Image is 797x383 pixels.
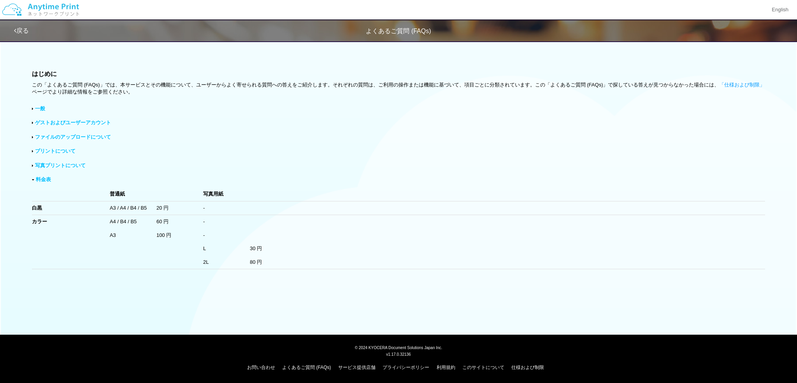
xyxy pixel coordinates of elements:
a: プライバシーポリシー [383,365,429,370]
td: 写真用紙 [203,187,250,201]
h3: はじめに [32,71,765,78]
a: このサイトについて [462,365,504,370]
td: カラー [32,215,110,229]
a: 戻る [14,27,29,34]
td: 普通紙 [110,187,156,201]
a: 料金表 [36,176,51,182]
td: - [203,201,250,215]
td: 100 円 [156,229,203,242]
a: よくあるご質問 (FAQs) [282,365,331,370]
a: 一般 [35,106,45,111]
td: A4 / B4 / B5 [110,215,156,229]
td: A3 [110,229,156,242]
a: 利用規約 [437,365,455,370]
span: よくあるご質問 (FAQs) [366,28,431,34]
td: 60 円 [156,215,203,229]
td: 2L [203,256,250,269]
a: ファイルのアップロードについて [35,134,111,140]
a: サービス提供店舗 [338,365,376,370]
td: - [203,215,250,229]
td: A3 / A4 / B4 / B5 [110,201,156,215]
span: © 2024 KYOCERA Document Solutions Japan Inc. [355,345,442,350]
div: この「よくあるご質問 (FAQs)」では、本サービスとその機能について、ユーザーからよく寄せられる質問への答えをご紹介します。それぞれの質問は、ご利用の操作または機能に基づいて、項目ごとに分類さ... [32,81,765,96]
td: L [203,242,250,256]
td: 80 円 [250,256,765,269]
td: 30 円 [250,242,765,256]
td: 白黒 [32,201,110,215]
td: - [203,229,250,242]
a: 「仕様および制限」 [719,82,765,88]
span: v1.17.0.32136 [386,352,411,357]
a: お問い合わせ [247,365,275,370]
td: 20 円 [156,201,203,215]
a: 写真プリントについて [35,162,86,168]
a: プリントについて [35,148,75,154]
a: ゲストおよびユーザーアカウント [35,120,111,125]
a: 仕様および制限 [511,365,544,370]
